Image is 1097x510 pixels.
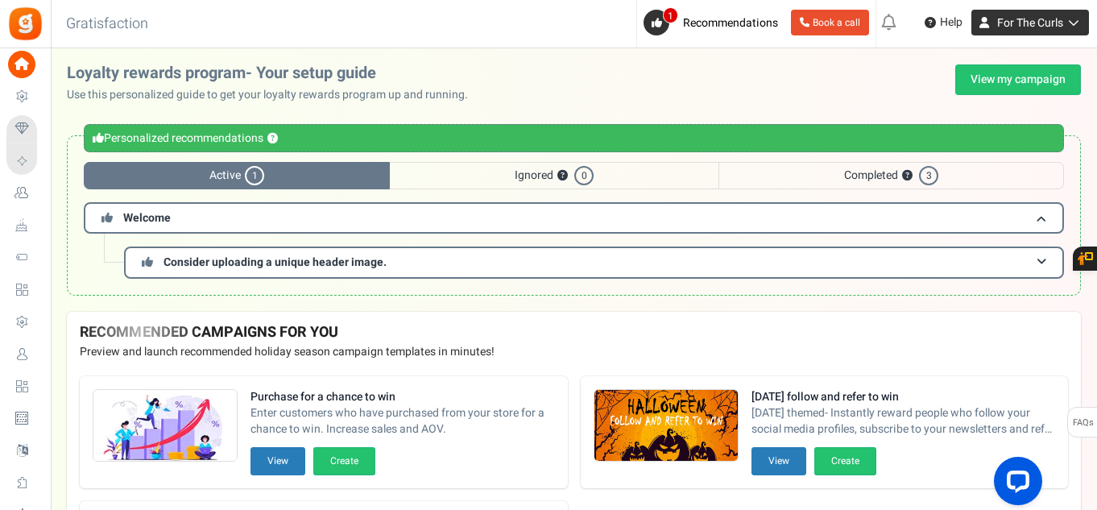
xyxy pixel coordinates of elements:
[80,344,1068,360] p: Preview and launch recommended holiday season campaign templates in minutes!
[313,447,375,475] button: Create
[250,389,555,405] strong: Purchase for a chance to win
[644,10,784,35] a: 1 Recommendations
[751,447,806,475] button: View
[7,6,43,42] img: Gratisfaction
[557,171,568,181] button: ?
[936,15,962,31] span: Help
[814,447,876,475] button: Create
[67,87,481,103] p: Use this personalized guide to get your loyalty rewards program up and running.
[164,254,387,271] span: Consider uploading a unique header image.
[718,162,1064,189] span: Completed
[594,390,738,462] img: Recommended Campaigns
[84,162,390,189] span: Active
[902,171,913,181] button: ?
[918,10,969,35] a: Help
[751,405,1056,437] span: [DATE] themed- Instantly reward people who follow your social media profiles, subscribe to your n...
[80,325,1068,341] h4: RECOMMENDED CAMPAIGNS FOR YOU
[84,124,1064,152] div: Personalized recommendations
[683,15,778,31] span: Recommendations
[751,389,1056,405] strong: [DATE] follow and refer to win
[574,166,594,185] span: 0
[390,162,718,189] span: Ignored
[123,209,171,226] span: Welcome
[93,390,237,462] img: Recommended Campaigns
[250,405,555,437] span: Enter customers who have purchased from your store for a chance to win. Increase sales and AOV.
[955,64,1081,95] a: View my campaign
[1072,408,1094,438] span: FAQs
[919,166,938,185] span: 3
[663,7,678,23] span: 1
[791,10,869,35] a: Book a call
[267,134,278,144] button: ?
[245,166,264,185] span: 1
[67,64,481,82] h2: Loyalty rewards program- Your setup guide
[997,15,1063,31] span: For The Curls
[250,447,305,475] button: View
[48,8,166,40] h3: Gratisfaction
